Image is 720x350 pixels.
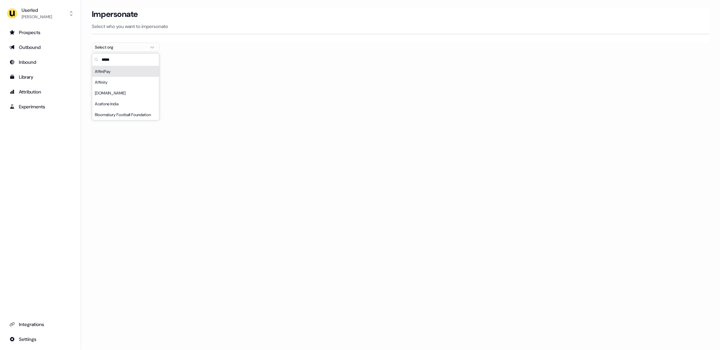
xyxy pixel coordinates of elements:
div: Attribution [9,88,71,95]
div: Select org [95,44,145,51]
div: Outbound [9,44,71,51]
p: Select who you want to impersonate [92,23,709,30]
a: Go to templates [5,72,75,82]
div: Library [9,74,71,80]
a: Go to experiments [5,101,75,112]
a: Go to prospects [5,27,75,38]
button: Userled[PERSON_NAME] [5,5,75,22]
div: Userled [22,7,52,14]
div: Prospects [9,29,71,36]
div: [PERSON_NAME] [22,14,52,20]
div: Integrations [9,321,71,328]
div: Settings [9,336,71,343]
a: Go to integrations [5,334,75,345]
div: Acefone India [92,99,159,109]
button: Select org [92,43,159,52]
a: Go to attribution [5,86,75,97]
div: Inbound [9,59,71,65]
a: Go to Inbound [5,57,75,68]
div: AffiniPay [92,66,159,77]
div: Bloomsbury Football Foundation [92,109,159,120]
div: Affinity [92,77,159,88]
div: Suggestions [92,66,159,120]
a: Go to outbound experience [5,42,75,53]
div: [DOMAIN_NAME] [92,88,159,99]
h3: Impersonate [92,9,138,19]
a: Go to integrations [5,319,75,330]
div: Experiments [9,103,71,110]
